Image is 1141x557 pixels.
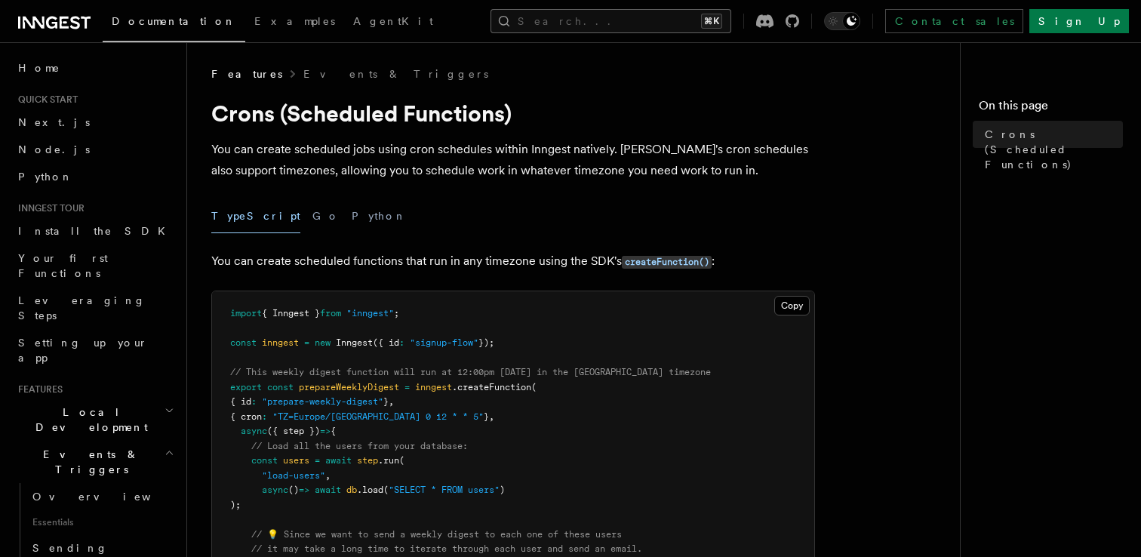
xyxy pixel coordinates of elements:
[251,441,468,451] span: // Load all the users from your database:
[230,396,251,407] span: { id
[12,245,177,287] a: Your first Functions
[103,5,245,42] a: Documentation
[315,337,331,348] span: new
[283,455,309,466] span: users
[267,426,320,436] span: ({ step })
[491,9,731,33] button: Search...⌘K
[18,116,90,128] span: Next.js
[262,411,267,422] span: :
[18,143,90,155] span: Node.js
[12,447,165,477] span: Events & Triggers
[12,405,165,435] span: Local Development
[26,483,177,510] a: Overview
[979,121,1123,178] a: Crons (Scheduled Functions)
[622,256,712,269] code: createFunction()
[389,396,394,407] span: ,
[267,382,294,392] span: const
[230,500,241,510] span: );
[352,199,407,233] button: Python
[262,337,299,348] span: inngest
[394,308,399,319] span: ;
[985,127,1123,172] span: Crons (Scheduled Functions)
[12,109,177,136] a: Next.js
[383,396,389,407] span: }
[251,543,642,554] span: // it may take a long time to iterate through each user and send an email.
[12,94,78,106] span: Quick start
[18,337,148,364] span: Setting up your app
[315,485,341,495] span: await
[12,287,177,329] a: Leveraging Steps
[245,5,344,41] a: Examples
[299,485,309,495] span: =>
[299,382,399,392] span: prepareWeeklyDigest
[410,337,478,348] span: "signup-flow"
[304,337,309,348] span: =
[230,411,262,422] span: { cron
[272,411,484,422] span: "TZ=Europe/[GEOGRAPHIC_DATA] 0 12 * * 5"
[331,426,336,436] span: {
[373,337,399,348] span: ({ id
[211,199,300,233] button: TypeScript
[346,308,394,319] span: "inngest"
[885,9,1023,33] a: Contact sales
[701,14,722,29] kbd: ⌘K
[12,54,177,82] a: Home
[325,470,331,481] span: ,
[336,337,373,348] span: Inngest
[303,66,488,82] a: Events & Triggers
[774,296,810,315] button: Copy
[211,66,282,82] span: Features
[230,382,262,392] span: export
[254,15,335,27] span: Examples
[32,491,188,503] span: Overview
[399,455,404,466] span: (
[478,337,494,348] span: });
[12,163,177,190] a: Python
[979,97,1123,121] h4: On this page
[18,252,108,279] span: Your first Functions
[12,217,177,245] a: Install the SDK
[230,367,711,377] span: // This weekly digest function will run at 12:00pm [DATE] in the [GEOGRAPHIC_DATA] timezone
[320,426,331,436] span: =>
[622,254,712,268] a: createFunction()
[12,329,177,371] a: Setting up your app
[489,411,494,422] span: ,
[353,15,433,27] span: AgentKit
[357,485,383,495] span: .load
[824,12,860,30] button: Toggle dark mode
[18,225,174,237] span: Install the SDK
[211,100,815,127] h1: Crons (Scheduled Functions)
[262,308,320,319] span: { Inngest }
[378,455,399,466] span: .run
[18,171,73,183] span: Python
[230,308,262,319] span: import
[112,15,236,27] span: Documentation
[399,337,404,348] span: :
[18,60,60,75] span: Home
[320,308,341,319] span: from
[12,136,177,163] a: Node.js
[12,202,85,214] span: Inngest tour
[262,396,383,407] span: "prepare-weekly-digest"
[262,470,325,481] span: "load-users"
[404,382,410,392] span: =
[531,382,537,392] span: (
[315,455,320,466] span: =
[251,529,622,540] span: // 💡 Since we want to send a weekly digest to each one of these users
[18,294,146,322] span: Leveraging Steps
[211,251,815,272] p: You can create scheduled functions that run in any timezone using the SDK's :
[325,455,352,466] span: await
[484,411,489,422] span: }
[500,485,505,495] span: )
[26,510,177,534] span: Essentials
[230,337,257,348] span: const
[383,485,389,495] span: (
[12,383,63,395] span: Features
[389,485,500,495] span: "SELECT * FROM users"
[251,455,278,466] span: const
[251,396,257,407] span: :
[415,382,452,392] span: inngest
[1029,9,1129,33] a: Sign Up
[452,382,531,392] span: .createFunction
[12,441,177,483] button: Events & Triggers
